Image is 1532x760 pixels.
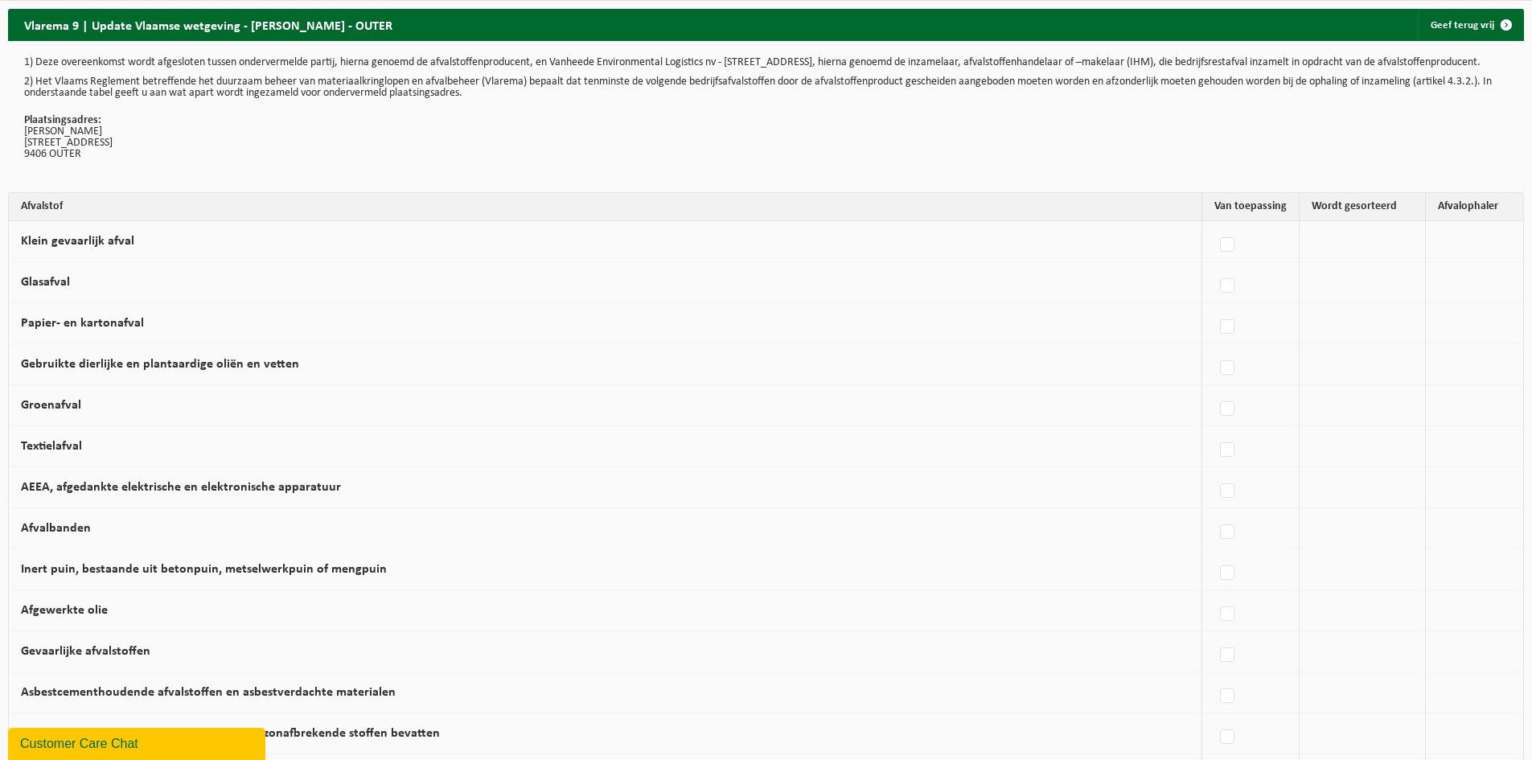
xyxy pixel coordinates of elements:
[21,563,387,576] label: Inert puin, bestaande uit betonpuin, metselwerkpuin of mengpuin
[8,725,269,760] iframe: chat widget
[21,440,82,453] label: Textielafval
[8,9,409,40] h2: Vlarema 9 | Update Vlaamse wetgeving - [PERSON_NAME] - OUTER
[21,686,396,699] label: Asbestcementhoudende afvalstoffen en asbestverdachte materialen
[24,57,1508,68] p: 1) Deze overeenkomst wordt afgesloten tussen ondervermelde partij, hierna genoemd de afvalstoffen...
[21,522,91,535] label: Afvalbanden
[21,235,134,248] label: Klein gevaarlijk afval
[21,481,341,494] label: AEEA, afgedankte elektrische en elektronische apparatuur
[21,317,144,330] label: Papier- en kartonafval
[24,115,1508,160] p: [PERSON_NAME] [STREET_ADDRESS] 9406 OUTER
[21,645,150,658] label: Gevaarlijke afvalstoffen
[21,604,108,617] label: Afgewerkte olie
[1426,193,1523,221] th: Afvalophaler
[21,358,299,371] label: Gebruikte dierlijke en plantaardige oliën en vetten
[24,76,1508,99] p: 2) Het Vlaams Reglement betreffende het duurzaam beheer van materiaalkringlopen en afvalbeheer (V...
[21,399,81,412] label: Groenafval
[1300,193,1426,221] th: Wordt gesorteerd
[24,114,101,126] strong: Plaatsingsadres:
[1418,9,1522,41] a: Geef terug vrij
[1202,193,1300,221] th: Van toepassing
[9,193,1202,221] th: Afvalstof
[21,276,70,289] label: Glasafval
